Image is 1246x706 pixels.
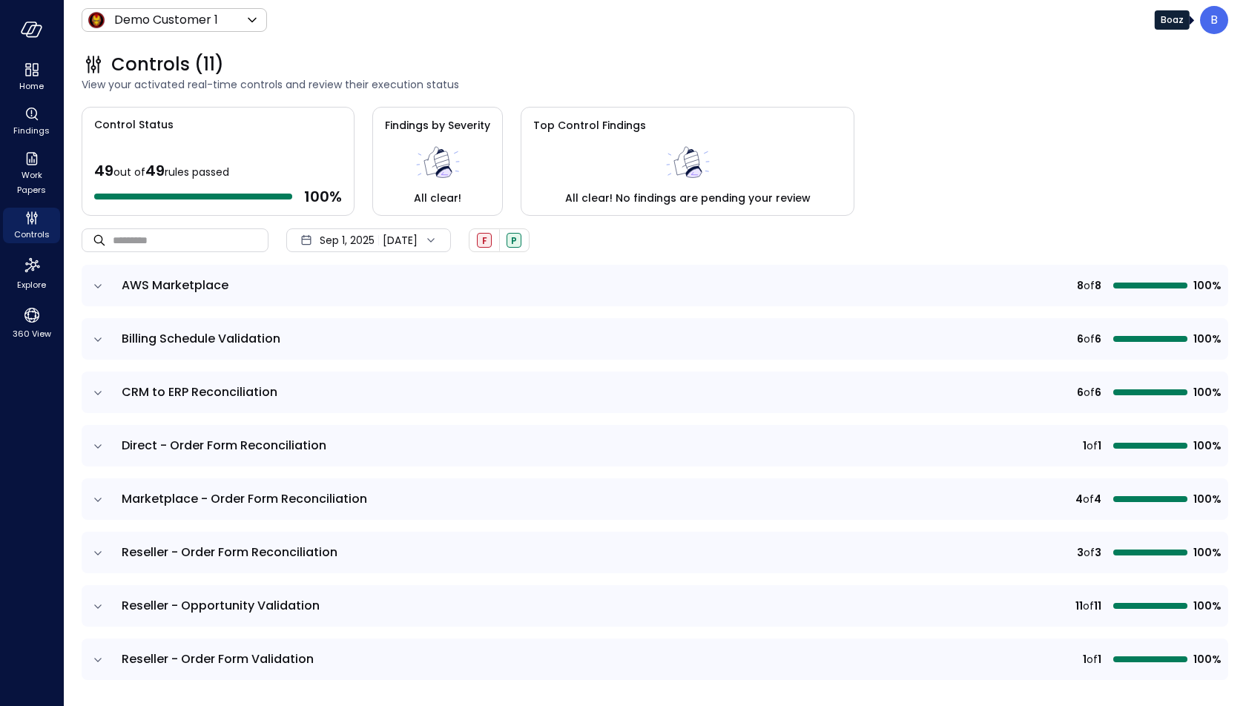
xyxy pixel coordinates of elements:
[1075,598,1083,614] span: 11
[122,437,326,454] span: Direct - Order Form Reconciliation
[1094,491,1101,507] span: 4
[111,53,224,76] span: Controls (11)
[1087,438,1098,454] span: of
[320,232,375,248] span: Sep 1, 2025
[3,104,60,139] div: Findings
[507,233,521,248] div: Passed
[1084,277,1095,294] span: of
[1095,331,1101,347] span: 6
[533,118,646,133] span: Top Control Findings
[1098,438,1101,454] span: 1
[304,187,342,206] span: 100 %
[1095,384,1101,400] span: 6
[1084,544,1095,561] span: of
[1077,384,1084,400] span: 6
[88,11,105,29] img: Icon
[1083,651,1087,667] span: 1
[1087,651,1098,667] span: of
[1200,6,1228,34] div: Boaz
[511,234,517,247] span: P
[565,190,811,206] span: All clear! No findings are pending your review
[17,277,46,292] span: Explore
[1075,491,1083,507] span: 4
[1210,11,1218,29] p: B
[82,108,174,133] span: Control Status
[1084,384,1095,400] span: of
[114,11,218,29] p: Demo Customer 1
[90,546,105,561] button: expand row
[3,208,60,243] div: Controls
[1077,544,1084,561] span: 3
[1193,277,1219,294] span: 100%
[90,332,105,347] button: expand row
[3,303,60,343] div: 360 View
[477,233,492,248] div: Failed
[1095,544,1101,561] span: 3
[165,165,229,179] span: rules passed
[122,597,320,614] span: Reseller - Opportunity Validation
[1155,10,1190,30] div: Boaz
[3,59,60,95] div: Home
[19,79,44,93] span: Home
[13,326,51,341] span: 360 View
[1077,331,1084,347] span: 6
[385,118,490,133] span: Findings by Severity
[1083,598,1094,614] span: of
[122,544,337,561] span: Reseller - Order Form Reconciliation
[1098,651,1101,667] span: 1
[1077,277,1084,294] span: 8
[145,160,165,181] span: 49
[90,492,105,507] button: expand row
[482,234,487,247] span: F
[122,650,314,667] span: Reseller - Order Form Validation
[1193,598,1219,614] span: 100%
[13,123,50,138] span: Findings
[9,168,54,197] span: Work Papers
[1193,384,1219,400] span: 100%
[1193,544,1219,561] span: 100%
[113,165,145,179] span: out of
[14,227,50,242] span: Controls
[3,148,60,199] div: Work Papers
[1084,331,1095,347] span: of
[1083,491,1094,507] span: of
[122,490,367,507] span: Marketplace - Order Form Reconciliation
[1193,331,1219,347] span: 100%
[90,599,105,614] button: expand row
[1083,438,1087,454] span: 1
[1193,491,1219,507] span: 100%
[122,383,277,400] span: CRM to ERP Reconciliation
[90,653,105,667] button: expand row
[1095,277,1101,294] span: 8
[82,76,1228,93] span: View your activated real-time controls and review their execution status
[414,190,461,206] span: All clear!
[90,386,105,400] button: expand row
[1193,438,1219,454] span: 100%
[90,439,105,454] button: expand row
[1193,651,1219,667] span: 100%
[122,277,228,294] span: AWS Marketplace
[122,330,280,347] span: Billing Schedule Validation
[3,252,60,294] div: Explore
[94,160,113,181] span: 49
[90,279,105,294] button: expand row
[1094,598,1101,614] span: 11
